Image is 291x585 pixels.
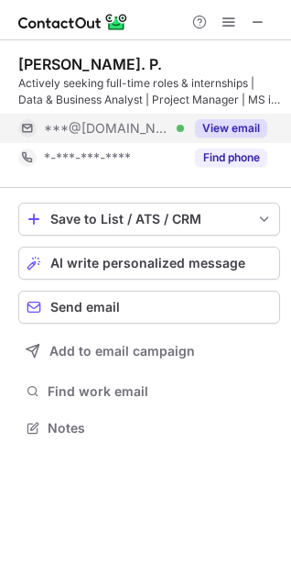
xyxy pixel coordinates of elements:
[18,203,280,236] button: save-profile-one-click
[18,291,280,324] button: Send email
[48,420,273,436] span: Notes
[50,212,248,226] div: Save to List / ATS / CRM
[18,247,280,280] button: AI write personalized message
[18,11,128,33] img: ContactOut v5.3.10
[18,335,280,368] button: Add to email campaign
[18,379,280,404] button: Find work email
[195,149,267,167] button: Reveal Button
[50,256,245,270] span: AI write personalized message
[18,55,162,73] div: [PERSON_NAME]. P.
[50,300,120,315] span: Send email
[44,120,170,137] span: ***@[DOMAIN_NAME]
[18,415,280,441] button: Notes
[49,344,195,359] span: Add to email campaign
[18,75,280,108] div: Actively seeking full-time roles & internships | Data & Business Analyst | Project Manager | MS i...
[48,383,273,400] span: Find work email
[195,119,267,138] button: Reveal Button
